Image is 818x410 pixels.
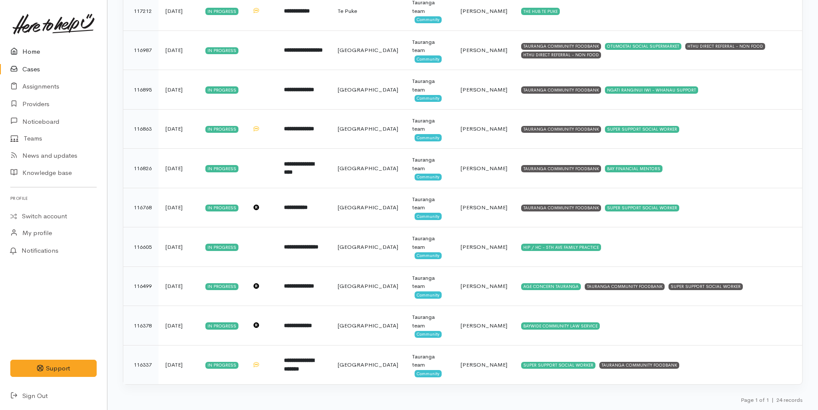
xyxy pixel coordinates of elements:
[685,43,765,50] div: HTHU DIRECT REFERRAL - NON FOOD
[159,345,198,384] td: [DATE]
[205,322,238,329] div: In progress
[461,86,507,93] span: [PERSON_NAME]
[123,306,159,346] td: 116378
[521,283,581,290] div: AGE CONCERN TAURANGA
[159,109,198,149] td: [DATE]
[205,86,238,93] div: In progress
[412,77,447,94] div: Tauranga team
[412,38,447,55] div: Tauranga team
[415,252,442,259] span: Community
[338,361,398,368] span: [GEOGRAPHIC_DATA]
[338,7,357,15] span: Te Puke
[159,306,198,346] td: [DATE]
[461,204,507,211] span: [PERSON_NAME]
[461,46,507,54] span: [PERSON_NAME]
[205,205,238,211] div: In progress
[123,31,159,70] td: 116987
[415,95,442,102] span: Community
[521,43,601,50] div: TAURANGA COMMUNITY FOODBANK
[338,204,398,211] span: [GEOGRAPHIC_DATA]
[205,126,238,133] div: In progress
[521,362,595,369] div: SUPER SUPPORT SOCIAL WORKER
[461,243,507,251] span: [PERSON_NAME]
[338,282,398,290] span: [GEOGRAPHIC_DATA]
[10,193,97,204] h6: Profile
[159,149,198,188] td: [DATE]
[412,234,447,251] div: Tauranga team
[461,125,507,132] span: [PERSON_NAME]
[123,70,159,110] td: 116895
[123,266,159,306] td: 116499
[605,43,681,50] div: OTUMOETAI SOCIAL SUPERMARKET
[461,361,507,368] span: [PERSON_NAME]
[338,86,398,93] span: [GEOGRAPHIC_DATA]
[521,165,601,172] div: TAURANGA COMMUNITY FOODBANK
[123,188,159,227] td: 116768
[205,8,238,15] div: In progress
[159,266,198,306] td: [DATE]
[123,227,159,267] td: 116605
[461,322,507,329] span: [PERSON_NAME]
[159,31,198,70] td: [DATE]
[415,55,442,62] span: Community
[521,322,600,329] div: BAYWIDE COMMUNITY LAW SERVICE
[521,86,601,93] div: TAURANGA COMMUNITY FOODBANK
[338,125,398,132] span: [GEOGRAPHIC_DATA]
[412,116,447,133] div: Tauranga team
[338,165,398,172] span: [GEOGRAPHIC_DATA]
[205,47,238,54] div: In progress
[415,174,442,181] span: Community
[605,205,679,211] div: SUPER SUPPORT SOCIAL WORKER
[605,126,679,133] div: SUPER SUPPORT SOCIAL WORKER
[10,360,97,377] button: Support
[585,283,665,290] div: TAURANGA COMMUNITY FOODBANK
[599,362,679,369] div: TAURANGA COMMUNITY FOODBANK
[415,331,442,338] span: Community
[205,283,238,290] div: In progress
[123,149,159,188] td: 116826
[521,126,601,133] div: TAURANGA COMMUNITY FOODBANK
[605,86,698,93] div: NGATI RANGINUI IWI - WHANAU SUPPORT
[123,345,159,384] td: 116337
[415,291,442,298] span: Community
[521,205,601,211] div: TAURANGA COMMUNITY FOODBANK
[159,227,198,267] td: [DATE]
[123,109,159,149] td: 116863
[415,134,442,141] span: Community
[605,165,662,172] div: BAY FINANCIAL MENTORS
[412,156,447,172] div: Tauranga team
[412,274,447,291] div: Tauranga team
[159,188,198,227] td: [DATE]
[772,396,774,404] span: |
[415,16,442,23] span: Community
[412,313,447,330] div: Tauranga team
[412,195,447,212] div: Tauranga team
[205,244,238,251] div: In progress
[205,362,238,369] div: In progress
[521,244,601,251] div: HIP / HC - 5TH AVE FAMILY PRACTICE
[205,165,238,172] div: In progress
[461,282,507,290] span: [PERSON_NAME]
[338,46,398,54] span: [GEOGRAPHIC_DATA]
[668,283,743,290] div: SUPER SUPPORT SOCIAL WORKER
[461,7,507,15] span: [PERSON_NAME]
[338,243,398,251] span: [GEOGRAPHIC_DATA]
[741,396,803,404] small: Page 1 of 1 24 records
[415,213,442,220] span: Community
[338,322,398,329] span: [GEOGRAPHIC_DATA]
[521,8,560,15] div: THE HUB TE PUKE
[159,70,198,110] td: [DATE]
[415,370,442,377] span: Community
[461,165,507,172] span: [PERSON_NAME]
[521,52,601,58] div: HTHU DIRECT REFERRAL - NON FOOD
[412,352,447,369] div: Tauranga team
